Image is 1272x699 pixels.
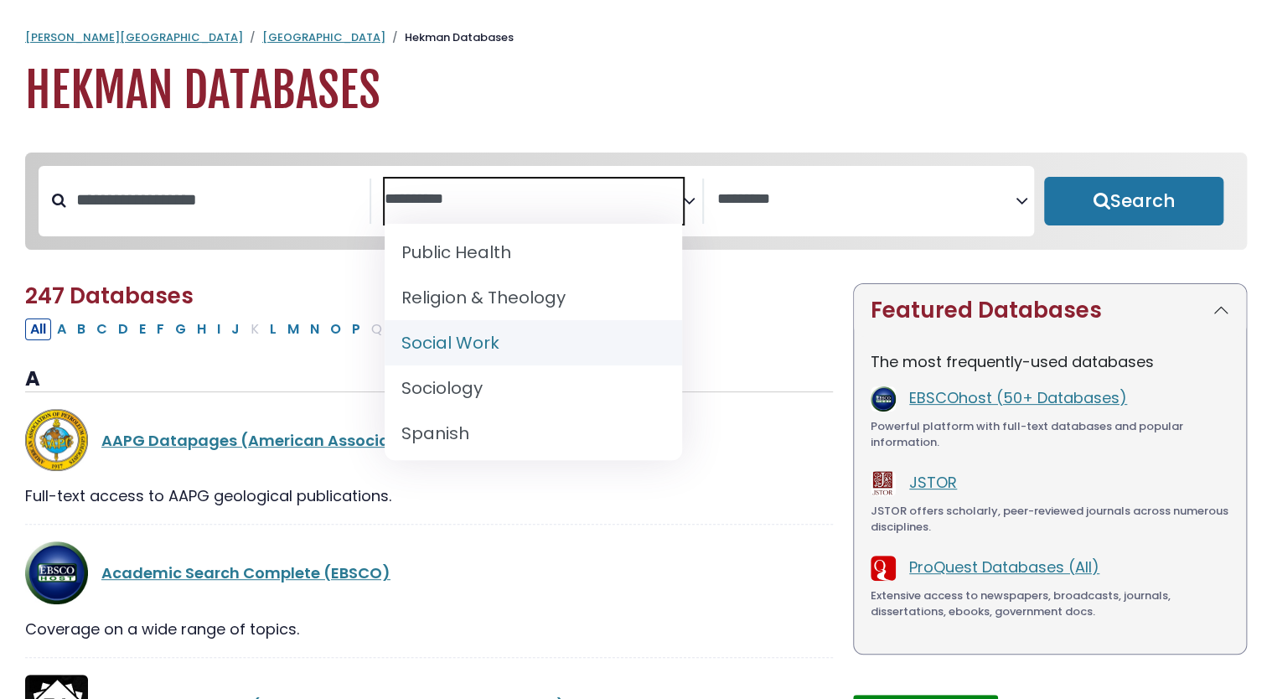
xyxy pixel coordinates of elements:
button: Filter Results C [91,318,112,340]
button: Filter Results D [113,318,133,340]
button: All [25,318,51,340]
span: 247 Databases [25,281,194,311]
nav: breadcrumb [25,29,1247,46]
button: Filter Results M [282,318,304,340]
li: Social Work [385,320,683,365]
button: Filter Results E [134,318,151,340]
button: Filter Results N [305,318,324,340]
button: Filter Results F [152,318,169,340]
button: Filter Results O [325,318,346,340]
button: Filter Results P [347,318,365,340]
h3: A [25,367,833,392]
div: Alpha-list to filter by first letter of database name [25,318,591,339]
a: Academic Search Complete (EBSCO) [101,562,390,583]
button: Filter Results B [72,318,90,340]
a: EBSCOhost (50+ Databases) [909,387,1127,408]
a: [PERSON_NAME][GEOGRAPHIC_DATA] [25,29,243,45]
input: Search database by title or keyword [66,186,370,214]
li: Public Health [385,230,683,275]
button: Filter Results L [265,318,282,340]
button: Filter Results H [192,318,211,340]
textarea: Search [385,191,683,209]
button: Filter Results A [52,318,71,340]
li: Sociology [385,365,683,411]
a: ProQuest Databases (All) [909,557,1099,577]
button: Filter Results J [226,318,245,340]
textarea: Search [717,191,1016,209]
button: Filter Results I [212,318,225,340]
a: [GEOGRAPHIC_DATA] [262,29,385,45]
nav: Search filters [25,153,1247,250]
div: Coverage on a wide range of topics. [25,618,833,640]
h1: Hekman Databases [25,63,1247,119]
li: Religion & Theology [385,275,683,320]
li: Hekman Databases [385,29,514,46]
div: Extensive access to newspapers, broadcasts, journals, dissertations, ebooks, government docs. [871,588,1229,620]
p: The most frequently-used databases [871,350,1229,373]
button: Submit for Search Results [1044,177,1223,225]
a: JSTOR [909,472,957,493]
div: Powerful platform with full-text databases and popular information. [871,418,1229,451]
a: AAPG Datapages (American Association of Petroleum Geologists) [101,430,620,451]
div: Full-text access to AAPG geological publications. [25,484,833,507]
div: JSTOR offers scholarly, peer-reviewed journals across numerous disciplines. [871,503,1229,536]
button: Featured Databases [854,284,1246,337]
li: Spanish [385,411,683,456]
button: Filter Results G [170,318,191,340]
